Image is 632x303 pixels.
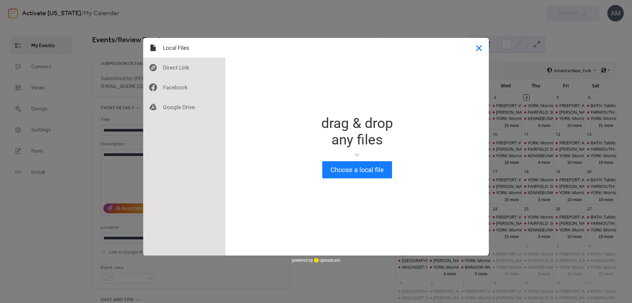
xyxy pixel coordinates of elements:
[469,38,489,58] button: Close
[143,97,225,117] div: Google Drive
[143,38,225,58] div: Local Files
[321,151,393,158] div: or
[143,77,225,97] div: Facebook
[292,256,340,265] div: powered by
[143,58,225,77] div: Direct Link
[313,258,340,263] a: uploadcare
[321,115,393,148] div: drag & drop any files
[322,161,392,178] button: Choose a local file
